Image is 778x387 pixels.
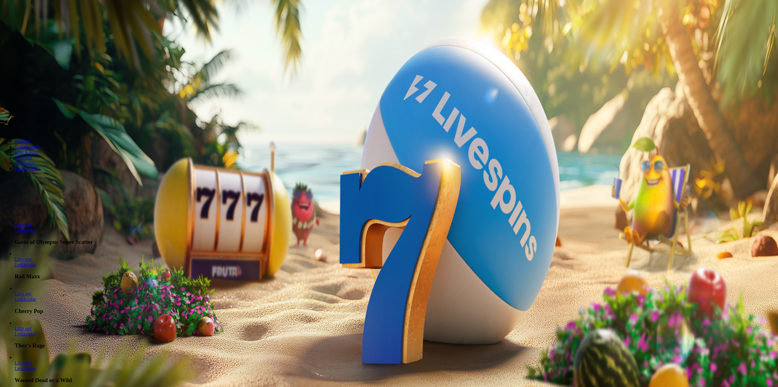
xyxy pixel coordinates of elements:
[15,308,776,315] h3: Cherry Pop
[15,273,776,280] h3: Rad Maxx
[15,320,776,349] article: Thor’s Rage
[15,326,32,331] span: Liity nyt
[15,251,776,280] article: Rad Maxx
[15,291,32,296] span: Liity nyt
[2,128,776,183] header: Lobby
[15,297,36,302] a: Cherry Pop
[15,291,32,296] a: Cherry Pop
[15,326,32,331] a: Thor’s Rage
[15,257,32,262] span: Liity nyt
[15,222,32,227] a: Gates of Olympus Super Scatter
[15,144,39,149] a: Kolikkopelit
[15,262,36,267] a: Rad Maxx
[15,366,36,371] a: Wanted Dead or a Wild
[15,150,39,155] a: Live Kasino
[2,128,776,171] nav: Lobby
[15,331,36,336] a: Thor’s Rage
[15,222,32,227] span: Liity nyt
[15,360,32,365] span: Liity nyt
[15,216,776,245] article: Gates of Olympus Super Scatter
[15,377,776,384] h3: Wanted Dead or a Wild
[15,355,776,384] article: Wanted Dead or a Wild
[15,239,776,245] h3: Gates of Olympus Super Scatter
[15,257,32,262] a: Rad Maxx
[15,227,36,233] a: Gates of Olympus Super Scatter
[15,139,30,144] a: Suositut
[15,286,776,315] article: Cherry Pop
[15,160,34,166] a: Pöytäpelit
[15,360,32,365] a: Wanted Dead or a Wild
[15,155,32,160] a: Jackpotit
[15,342,776,349] h3: Thor’s Rage
[15,166,38,171] a: Kaikki pelit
